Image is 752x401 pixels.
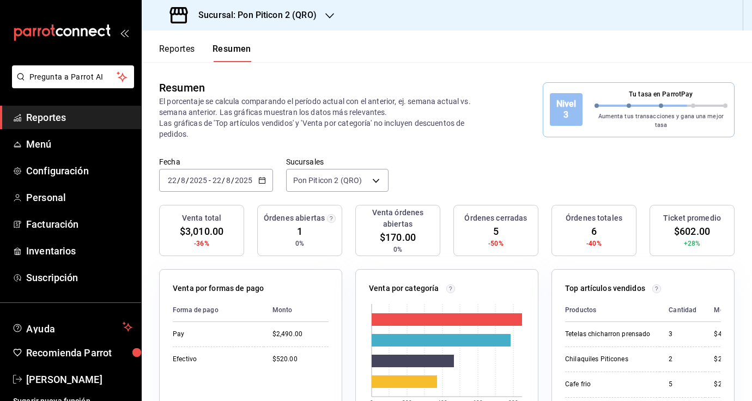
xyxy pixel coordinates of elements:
[595,112,728,130] p: Aumenta tus transacciones y gana una mejor tasa
[159,158,273,166] label: Fecha
[393,245,402,254] span: 0%
[26,345,132,360] span: Recomienda Parrot
[26,217,132,232] span: Facturación
[565,380,651,389] div: Cafe frio
[159,44,195,62] button: Reportes
[565,355,651,364] div: Chilaquiles Piticones
[180,224,223,239] span: $3,010.00
[194,239,209,248] span: -36%
[213,44,251,62] button: Resumen
[550,93,583,126] div: Nivel 3
[591,224,597,239] span: 6
[714,330,739,339] div: $450.00
[120,28,129,37] button: open_drawer_menu
[29,71,117,83] span: Pregunta a Parrot AI
[669,330,696,339] div: 3
[565,299,660,322] th: Productos
[173,299,264,322] th: Forma de pago
[293,175,362,186] span: Pon Piticon 2 (QRO)
[26,137,132,151] span: Menú
[189,176,208,185] input: ----
[212,176,222,185] input: --
[209,176,211,185] span: -
[186,176,189,185] span: /
[222,176,225,185] span: /
[684,239,701,248] span: +28%
[566,212,622,224] h3: Órdenes totales
[173,355,255,364] div: Efectivo
[173,283,264,294] p: Venta por formas de pago
[286,158,389,166] label: Sucursales
[595,89,728,99] p: Tu tasa en ParrotPay
[272,355,329,364] div: $520.00
[190,9,317,22] h3: Sucursal: Pon Piticon 2 (QRO)
[173,330,255,339] div: Pay
[264,299,329,322] th: Monto
[8,79,134,90] a: Pregunta a Parrot AI
[159,96,495,139] p: El porcentaje se calcula comparando el período actual con el anterior, ej. semana actual vs. sema...
[488,239,504,248] span: -50%
[369,283,439,294] p: Venta por categoría
[493,224,499,239] span: 5
[12,65,134,88] button: Pregunta a Parrot AI
[295,239,304,248] span: 0%
[167,176,177,185] input: --
[26,110,132,125] span: Reportes
[272,330,329,339] div: $2,490.00
[231,176,234,185] span: /
[669,355,696,364] div: 2
[674,224,710,239] span: $602.00
[226,176,231,185] input: --
[464,212,527,224] h3: Órdenes cerradas
[264,212,325,224] h3: Órdenes abiertas
[714,380,739,389] div: $275.00
[234,176,253,185] input: ----
[159,44,251,62] div: navigation tabs
[177,176,180,185] span: /
[26,372,132,387] span: [PERSON_NAME]
[705,299,739,322] th: Monto
[159,80,205,96] div: Resumen
[586,239,602,248] span: -40%
[380,230,416,245] span: $170.00
[180,176,186,185] input: --
[26,270,132,285] span: Suscripción
[297,224,302,239] span: 1
[360,207,435,230] h3: Venta órdenes abiertas
[26,320,118,333] span: Ayuda
[182,212,221,224] h3: Venta total
[565,330,651,339] div: Tetelas chicharron prensado
[714,355,739,364] div: $285.00
[565,283,645,294] p: Top artículos vendidos
[26,163,132,178] span: Configuración
[663,212,721,224] h3: Ticket promedio
[26,190,132,205] span: Personal
[660,299,705,322] th: Cantidad
[669,380,696,389] div: 5
[26,244,132,258] span: Inventarios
